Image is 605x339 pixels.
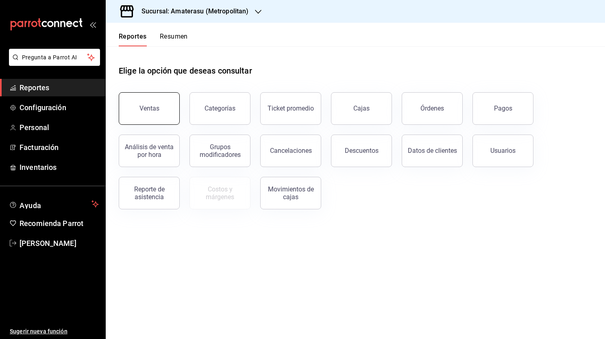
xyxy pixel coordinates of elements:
[420,104,444,112] div: Órdenes
[189,92,250,125] button: Categorías
[6,59,100,67] a: Pregunta a Parrot AI
[20,122,99,133] span: Personal
[266,185,316,201] div: Movimientos de cajas
[189,177,250,209] button: Contrata inventarios para ver este reporte
[195,143,245,159] div: Grupos modificadores
[119,33,147,46] button: Reportes
[10,327,99,336] span: Sugerir nueva función
[260,177,321,209] button: Movimientos de cajas
[353,104,370,113] div: Cajas
[205,104,235,112] div: Categorías
[345,147,379,154] div: Descuentos
[189,135,250,167] button: Grupos modificadores
[89,21,96,28] button: open_drawer_menu
[20,102,99,113] span: Configuración
[268,104,314,112] div: Ticket promedio
[402,92,463,125] button: Órdenes
[331,92,392,125] a: Cajas
[260,92,321,125] button: Ticket promedio
[22,53,87,62] span: Pregunta a Parrot AI
[20,142,99,153] span: Facturación
[124,143,174,159] div: Análisis de venta por hora
[260,135,321,167] button: Cancelaciones
[119,177,180,209] button: Reporte de asistencia
[402,135,463,167] button: Datos de clientes
[331,135,392,167] button: Descuentos
[160,33,188,46] button: Resumen
[119,65,252,77] h1: Elige la opción que deseas consultar
[20,162,99,173] span: Inventarios
[9,49,100,66] button: Pregunta a Parrot AI
[20,199,88,209] span: Ayuda
[195,185,245,201] div: Costos y márgenes
[119,92,180,125] button: Ventas
[20,82,99,93] span: Reportes
[472,135,533,167] button: Usuarios
[119,33,188,46] div: navigation tabs
[270,147,312,154] div: Cancelaciones
[20,218,99,229] span: Recomienda Parrot
[119,135,180,167] button: Análisis de venta por hora
[472,92,533,125] button: Pagos
[135,7,248,16] h3: Sucursal: Amaterasu (Metropolitan)
[139,104,159,112] div: Ventas
[408,147,457,154] div: Datos de clientes
[494,104,512,112] div: Pagos
[124,185,174,201] div: Reporte de asistencia
[20,238,99,249] span: [PERSON_NAME]
[490,147,516,154] div: Usuarios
